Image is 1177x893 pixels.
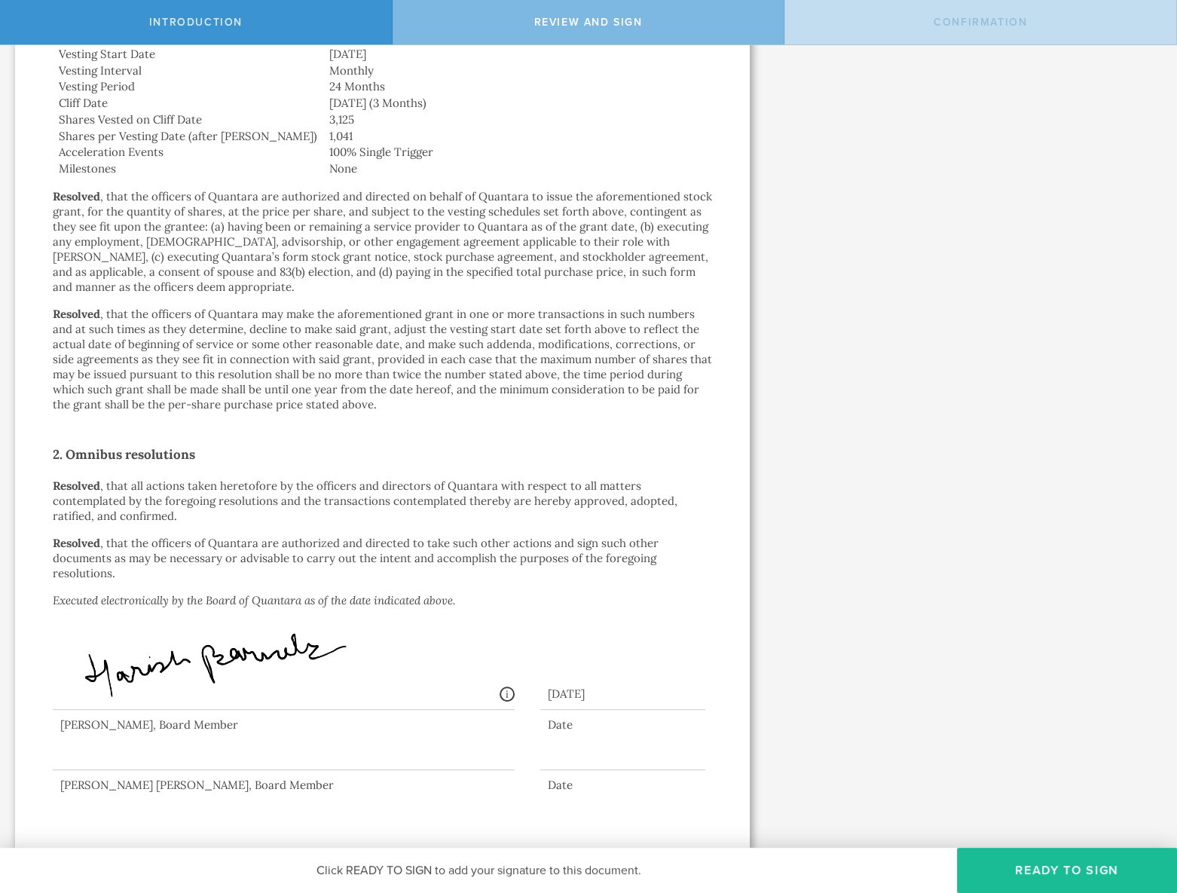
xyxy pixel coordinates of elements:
[53,46,323,63] td: Vesting Start Date
[53,189,712,295] p: , that the officers of Quantara are authorized and directed on behalf of Quantara to issue the af...
[534,16,643,29] span: Review and Sign
[53,778,515,793] div: [PERSON_NAME] [PERSON_NAME], Board Member
[53,442,712,466] h2: 2. Omnibus resolutions
[53,307,100,321] strong: Resolved
[53,536,712,581] p: , that the officers of Quantara are authorized and directed to take such other actions and sign s...
[323,161,712,177] td: None
[957,848,1177,893] button: Ready to Sign
[53,112,323,128] td: Shares Vested on Cliff Date
[323,144,712,161] td: 100% Single Trigger
[323,128,712,145] td: 1,041
[53,307,712,412] p: , that the officers of Quantara may make the aforementioned grant in one or more transactions in ...
[53,128,323,145] td: Shares per Vesting Date (after [PERSON_NAME])
[53,189,100,203] strong: Resolved
[53,593,455,607] em: Executed electronically by the Board of Quantara as of the date indicated above.
[934,16,1027,29] span: Confirmation
[323,46,712,63] td: [DATE]
[323,63,712,79] td: Monthly
[323,78,712,95] td: 24 Months
[323,95,712,112] td: [DATE] (3 Months)
[53,78,323,95] td: Vesting Period
[540,671,705,710] div: [DATE]
[60,628,373,713] img: gciQKBbZdUSXAAAAABJRU5ErkJggg==
[53,95,323,112] td: Cliff Date
[323,112,712,128] td: 3,125
[53,536,100,550] strong: Resolved
[53,479,712,524] p: , that all actions taken heretofore by the officers and directors of Quantara with respect to all...
[53,161,323,177] td: Milestones
[53,144,323,161] td: Acceleration Events
[149,16,243,29] span: Introduction
[540,778,705,793] div: Date
[53,479,100,493] strong: Resolved
[53,63,323,79] td: Vesting Interval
